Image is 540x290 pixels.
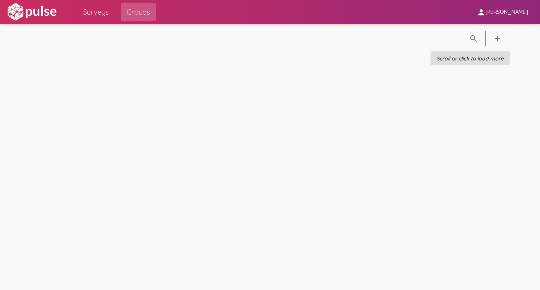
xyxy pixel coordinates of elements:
[83,5,109,19] span: Surveys
[471,5,534,19] button: [PERSON_NAME]
[469,34,478,43] mat-icon: language
[121,3,156,21] a: Groups
[493,34,502,43] mat-icon: language
[466,31,481,46] button: language
[127,5,150,19] span: Groups
[477,8,486,17] mat-icon: person
[490,31,505,46] button: language
[6,3,58,21] img: white-logo.svg
[486,9,528,16] span: [PERSON_NAME]
[430,51,510,65] button: Scroll or click to load more
[77,3,115,21] a: Surveys
[436,55,504,62] i: Scroll or click to load more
